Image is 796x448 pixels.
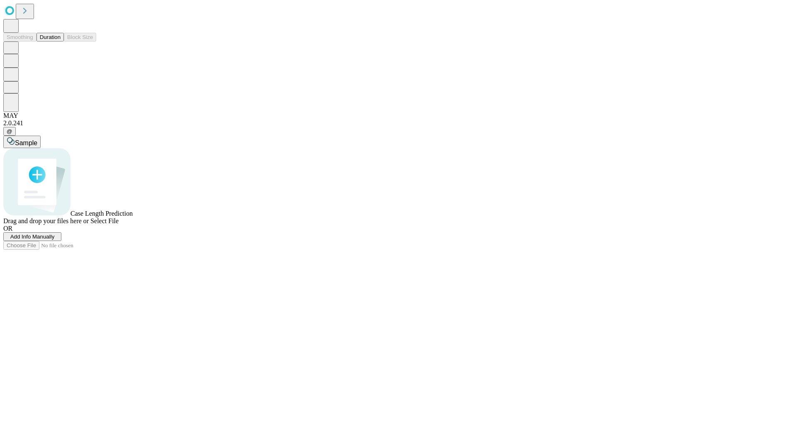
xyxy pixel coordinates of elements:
[70,210,133,217] span: Case Length Prediction
[15,139,37,146] span: Sample
[3,136,41,148] button: Sample
[3,232,61,241] button: Add Info Manually
[3,112,793,119] div: MAY
[64,33,96,41] button: Block Size
[36,33,64,41] button: Duration
[3,225,12,232] span: OR
[3,33,36,41] button: Smoothing
[90,217,119,224] span: Select File
[7,128,12,134] span: @
[10,234,55,240] span: Add Info Manually
[3,127,16,136] button: @
[3,217,89,224] span: Drag and drop your files here or
[3,119,793,127] div: 2.0.241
